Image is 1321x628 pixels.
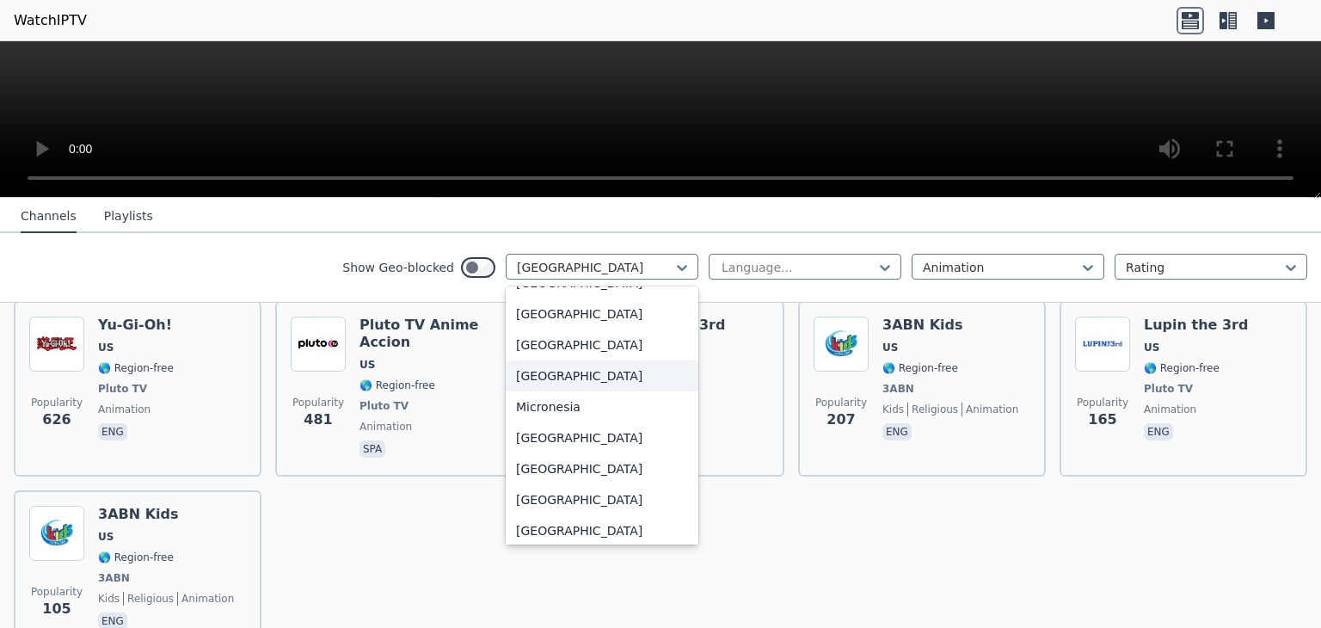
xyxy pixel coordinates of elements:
[882,382,914,396] span: 3ABN
[98,506,234,523] h6: 3ABN Kids
[42,409,71,430] span: 626
[98,382,147,396] span: Pluto TV
[882,423,912,440] p: eng
[826,409,855,430] span: 207
[1144,361,1220,375] span: 🌎 Region-free
[506,391,698,422] div: Micronesia
[814,317,869,372] img: 3ABN Kids
[14,10,87,31] a: WatchIPTV
[882,361,958,375] span: 🌎 Region-free
[1077,396,1128,409] span: Popularity
[962,403,1018,416] span: animation
[359,358,375,372] span: US
[359,379,435,392] span: 🌎 Region-free
[1088,409,1116,430] span: 165
[29,317,84,372] img: Yu-Gi-Oh!
[506,484,698,515] div: [GEOGRAPHIC_DATA]
[1075,317,1130,372] img: Lupin the 3rd
[98,403,151,416] span: animation
[359,399,409,413] span: Pluto TV
[506,422,698,453] div: [GEOGRAPHIC_DATA]
[815,396,867,409] span: Popularity
[21,200,77,233] button: Channels
[42,599,71,619] span: 105
[177,592,234,606] span: animation
[882,341,898,354] span: US
[342,259,454,276] label: Show Geo-blocked
[506,329,698,360] div: [GEOGRAPHIC_DATA]
[29,506,84,561] img: 3ABN Kids
[907,403,958,416] span: religious
[882,403,904,416] span: kids
[1144,403,1196,416] span: animation
[359,317,507,351] h6: Pluto TV Anime Accion
[98,530,114,544] span: US
[123,592,174,606] span: religious
[98,551,174,564] span: 🌎 Region-free
[98,571,130,585] span: 3ABN
[98,592,120,606] span: kids
[1144,423,1173,440] p: eng
[31,396,83,409] span: Popularity
[304,409,332,430] span: 481
[506,515,698,546] div: [GEOGRAPHIC_DATA]
[98,341,114,354] span: US
[359,440,385,458] p: spa
[98,361,174,375] span: 🌎 Region-free
[98,317,174,334] h6: Yu-Gi-Oh!
[292,396,344,409] span: Popularity
[104,200,153,233] button: Playlists
[1144,317,1248,334] h6: Lupin the 3rd
[31,585,83,599] span: Popularity
[506,453,698,484] div: [GEOGRAPHIC_DATA]
[1144,341,1159,354] span: US
[506,299,698,329] div: [GEOGRAPHIC_DATA]
[882,317,1018,334] h6: 3ABN Kids
[506,360,698,391] div: [GEOGRAPHIC_DATA]
[98,423,127,440] p: eng
[1144,382,1193,396] span: Pluto TV
[291,317,346,372] img: Pluto TV Anime Accion
[359,420,412,434] span: animation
